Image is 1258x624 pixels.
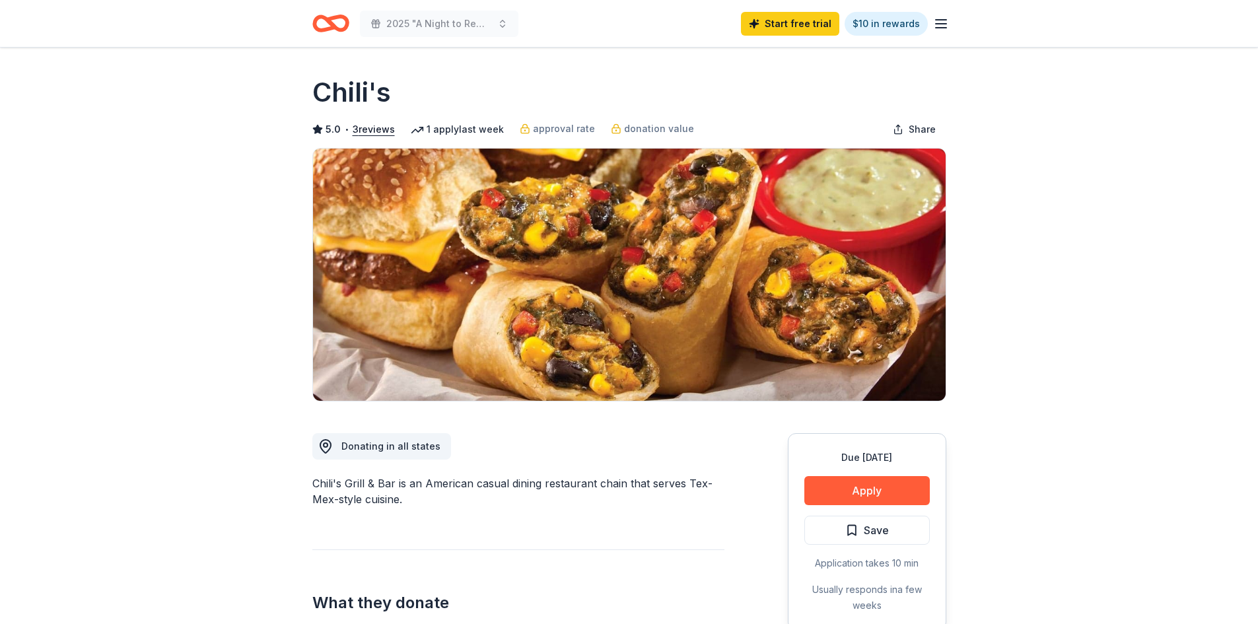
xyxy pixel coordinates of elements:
[804,450,930,466] div: Due [DATE]
[353,121,395,137] button: 3reviews
[344,124,349,135] span: •
[520,121,595,137] a: approval rate
[741,12,839,36] a: Start free trial
[312,475,724,507] div: Chili's Grill & Bar is an American casual dining restaurant chain that serves Tex-Mex-style cuisine.
[312,592,724,613] h2: What they donate
[864,522,889,539] span: Save
[804,476,930,505] button: Apply
[386,16,492,32] span: 2025 "A Night to Remember" Alzheimer's Fundraising Gala
[611,121,694,137] a: donation value
[326,121,341,137] span: 5.0
[882,116,946,143] button: Share
[624,121,694,137] span: donation value
[804,582,930,613] div: Usually responds in a few weeks
[341,440,440,452] span: Donating in all states
[313,149,946,401] img: Image for Chili's
[845,12,928,36] a: $10 in rewards
[804,555,930,571] div: Application takes 10 min
[909,121,936,137] span: Share
[312,8,349,39] a: Home
[804,516,930,545] button: Save
[533,121,595,137] span: approval rate
[312,74,391,111] h1: Chili's
[411,121,504,137] div: 1 apply last week
[360,11,518,37] button: 2025 "A Night to Remember" Alzheimer's Fundraising Gala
